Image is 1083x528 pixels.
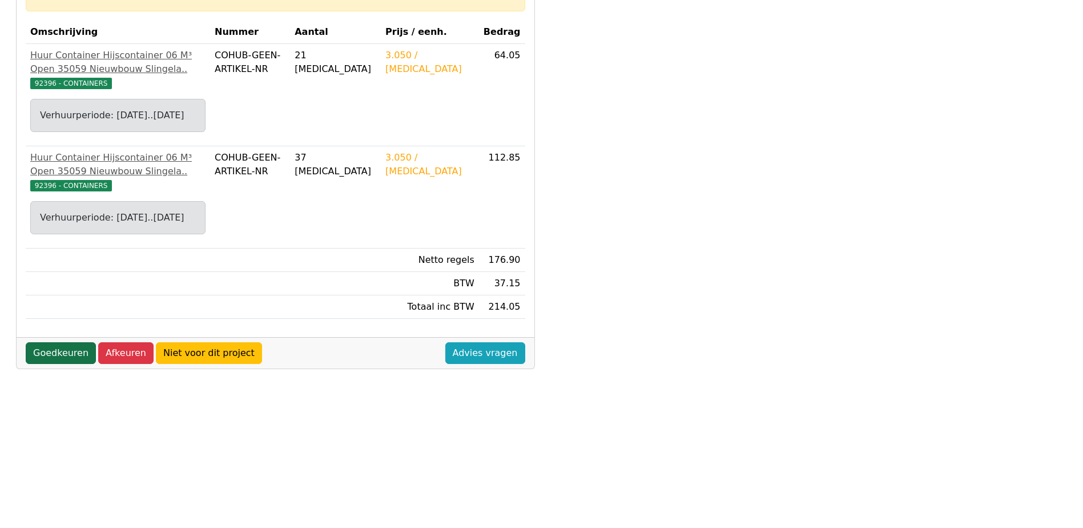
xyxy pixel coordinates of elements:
div: Verhuurperiode: [DATE]..[DATE] [40,211,196,225]
th: Omschrijving [26,21,210,44]
td: Netto regels [381,249,479,272]
th: Nummer [210,21,290,44]
td: 112.85 [479,146,525,249]
div: 37 [MEDICAL_DATA] [295,151,376,178]
a: Huur Container Hijscontainer 06 M³ Open 35059 Nieuwbouw Slingela..92396 - CONTAINERS [30,49,206,90]
div: 21 [MEDICAL_DATA] [295,49,376,76]
td: COHUB-GEEN-ARTIKEL-NR [210,146,290,249]
th: Prijs / eenh. [381,21,479,44]
th: Aantal [290,21,381,44]
span: 92396 - CONTAINERS [30,180,112,191]
td: 214.05 [479,295,525,319]
div: Huur Container Hijscontainer 06 M³ Open 35059 Nieuwbouw Slingela.. [30,151,206,178]
td: Totaal inc BTW [381,295,479,319]
td: 37.15 [479,272,525,295]
td: 176.90 [479,249,525,272]
a: Goedkeuren [26,342,96,364]
th: Bedrag [479,21,525,44]
a: Huur Container Hijscontainer 06 M³ Open 35059 Nieuwbouw Slingela..92396 - CONTAINERS [30,151,206,192]
td: BTW [381,272,479,295]
div: 3.050 / [MEDICAL_DATA] [385,151,474,178]
a: Advies vragen [445,342,525,364]
div: 3.050 / [MEDICAL_DATA] [385,49,474,76]
td: COHUB-GEEN-ARTIKEL-NR [210,44,290,146]
td: 64.05 [479,44,525,146]
a: Afkeuren [98,342,154,364]
div: Verhuurperiode: [DATE]..[DATE] [40,109,196,122]
span: 92396 - CONTAINERS [30,78,112,89]
div: Huur Container Hijscontainer 06 M³ Open 35059 Nieuwbouw Slingela.. [30,49,206,76]
a: Niet voor dit project [156,342,262,364]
